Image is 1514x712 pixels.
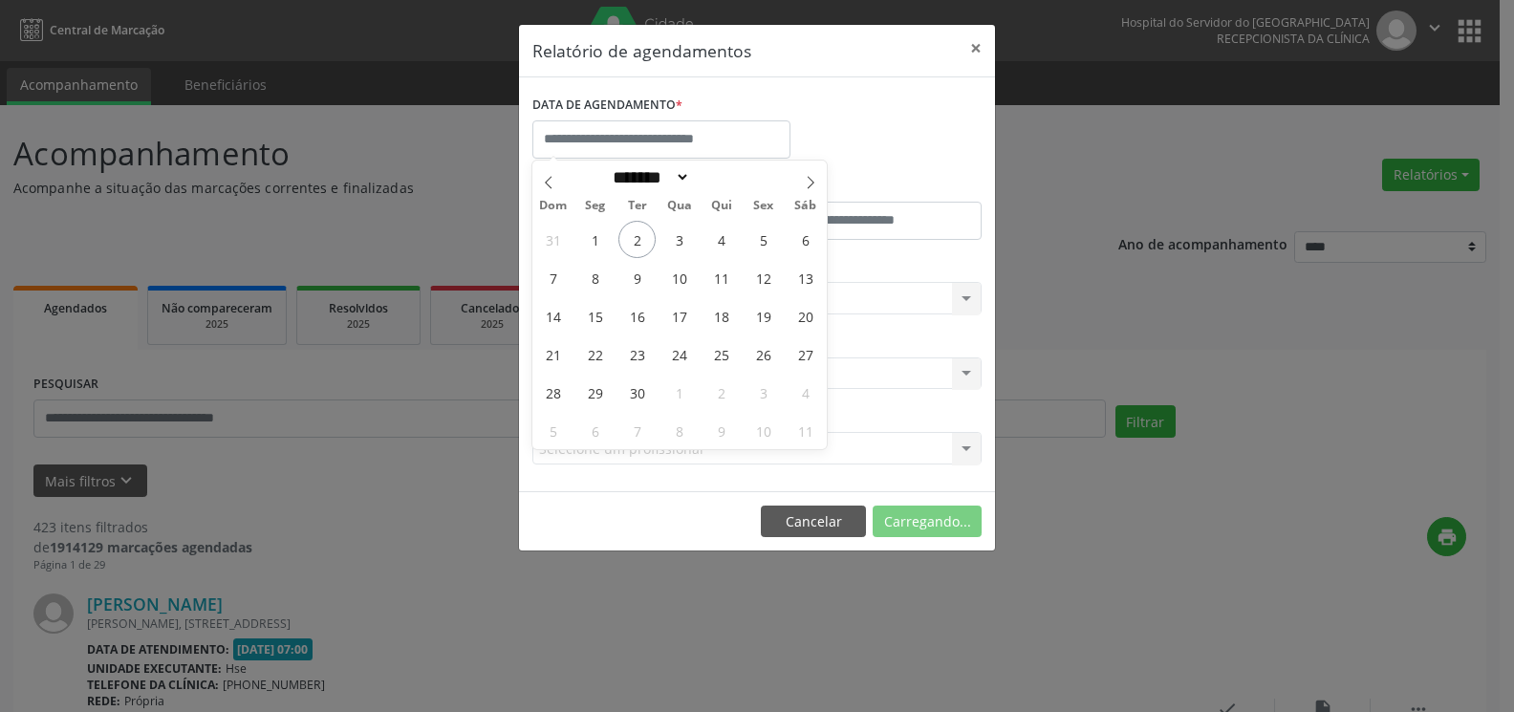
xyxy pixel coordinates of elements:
span: Setembro 24, 2025 [660,335,698,373]
h5: Relatório de agendamentos [532,38,751,63]
span: Setembro 30, 2025 [618,374,656,411]
span: Setembro 29, 2025 [576,374,614,411]
span: Setembro 14, 2025 [534,297,572,334]
span: Setembro 21, 2025 [534,335,572,373]
label: DATA DE AGENDAMENTO [532,91,682,120]
span: Setembro 18, 2025 [703,297,740,334]
span: Outubro 11, 2025 [787,412,824,449]
span: Setembro 10, 2025 [660,259,698,296]
span: Outubro 6, 2025 [576,412,614,449]
span: Seg [574,200,616,212]
span: Setembro 13, 2025 [787,259,824,296]
label: ATÉ [762,172,982,202]
span: Setembro 15, 2025 [576,297,614,334]
span: Setembro 27, 2025 [787,335,824,373]
span: Setembro 5, 2025 [745,221,782,258]
span: Outubro 8, 2025 [660,412,698,449]
span: Outubro 9, 2025 [703,412,740,449]
span: Setembro 7, 2025 [534,259,572,296]
span: Setembro 20, 2025 [787,297,824,334]
span: Qua [659,200,701,212]
span: Outubro 2, 2025 [703,374,740,411]
span: Outubro 10, 2025 [745,412,782,449]
button: Close [957,25,995,72]
span: Setembro 26, 2025 [745,335,782,373]
select: Month [606,167,690,187]
span: Setembro 16, 2025 [618,297,656,334]
span: Setembro 23, 2025 [618,335,656,373]
button: Carregando... [873,506,982,538]
span: Setembro 1, 2025 [576,221,614,258]
span: Setembro 3, 2025 [660,221,698,258]
span: Outubro 1, 2025 [660,374,698,411]
span: Setembro 4, 2025 [703,221,740,258]
input: Year [690,167,753,187]
span: Outubro 7, 2025 [618,412,656,449]
span: Sáb [785,200,827,212]
span: Setembro 17, 2025 [660,297,698,334]
span: Agosto 31, 2025 [534,221,572,258]
span: Setembro 2, 2025 [618,221,656,258]
span: Setembro 8, 2025 [576,259,614,296]
span: Outubro 5, 2025 [534,412,572,449]
button: Cancelar [761,506,866,538]
span: Setembro 22, 2025 [576,335,614,373]
span: Setembro 28, 2025 [534,374,572,411]
span: Dom [532,200,574,212]
span: Setembro 19, 2025 [745,297,782,334]
span: Setembro 11, 2025 [703,259,740,296]
span: Setembro 12, 2025 [745,259,782,296]
span: Sex [743,200,785,212]
span: Outubro 4, 2025 [787,374,824,411]
span: Setembro 9, 2025 [618,259,656,296]
span: Ter [616,200,659,212]
span: Setembro 25, 2025 [703,335,740,373]
span: Setembro 6, 2025 [787,221,824,258]
span: Qui [701,200,743,212]
span: Outubro 3, 2025 [745,374,782,411]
